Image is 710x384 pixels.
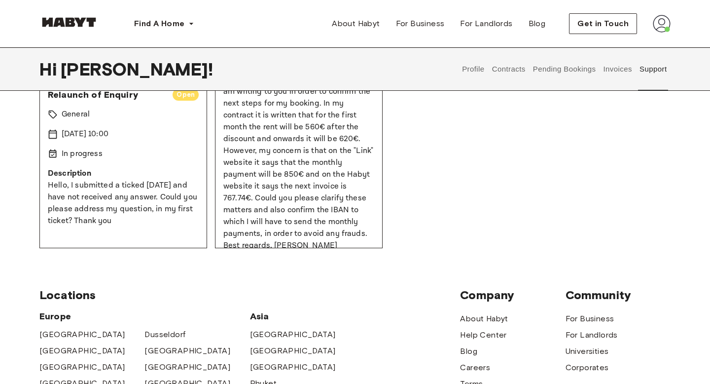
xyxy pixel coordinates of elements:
[62,148,103,160] p: In progress
[144,361,230,373] a: [GEOGRAPHIC_DATA]
[566,346,609,357] a: Universities
[491,47,527,91] button: Contracts
[460,346,477,357] a: Blog
[577,18,629,30] span: Get in Touch
[460,313,508,325] a: About Habyt
[324,14,388,34] a: About Habyt
[39,288,460,303] span: Locations
[461,47,486,91] button: Profile
[566,329,618,341] a: For Landlords
[48,180,199,227] p: Hello, I submitted a ticked [DATE] and have not received any answer. Could you please address my ...
[521,14,554,34] a: Blog
[460,329,506,341] a: Help Center
[396,18,445,30] span: For Business
[460,288,565,303] span: Company
[62,128,108,140] p: [DATE] 10:00
[569,13,637,34] button: Get in Touch
[332,18,380,30] span: About Habyt
[460,18,512,30] span: For Landlords
[566,362,609,374] a: Corporates
[39,17,99,27] img: Habyt
[39,59,61,79] span: Hi
[48,89,165,101] span: Relaunch of Enquiry
[388,14,453,34] a: For Business
[459,47,671,91] div: user profile tabs
[223,74,374,252] p: Hello, I hope this email finds you well. I am writing to you in order to confirm the next steps f...
[61,59,213,79] span: [PERSON_NAME] !
[144,329,185,341] a: Dusseldorf
[39,361,125,373] a: [GEOGRAPHIC_DATA]
[602,47,633,91] button: Invoices
[250,329,336,341] a: [GEOGRAPHIC_DATA]
[48,168,199,180] p: Description
[173,90,199,100] span: Open
[39,310,250,322] span: Europe
[460,362,490,374] a: Careers
[39,345,125,357] a: [GEOGRAPHIC_DATA]
[62,109,90,120] p: General
[566,313,614,325] a: For Business
[653,15,671,33] img: avatar
[144,345,230,357] a: [GEOGRAPHIC_DATA]
[452,14,520,34] a: For Landlords
[134,18,184,30] span: Find A Home
[638,47,668,91] button: Support
[39,329,125,341] a: [GEOGRAPHIC_DATA]
[250,310,355,322] span: Asia
[126,14,202,34] button: Find A Home
[529,18,546,30] span: Blog
[532,47,597,91] button: Pending Bookings
[566,288,671,303] span: Community
[250,361,336,373] a: [GEOGRAPHIC_DATA]
[250,345,336,357] a: [GEOGRAPHIC_DATA]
